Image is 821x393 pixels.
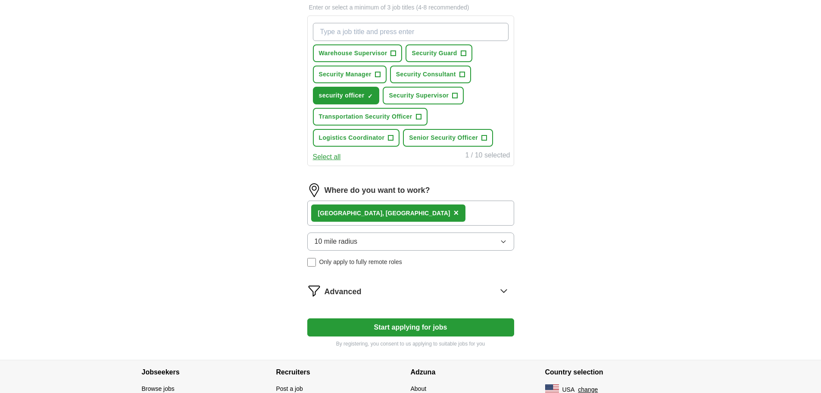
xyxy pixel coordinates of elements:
[319,49,387,58] span: Warehouse Supervisor
[453,208,459,217] span: ×
[307,340,514,348] p: By registering, you consent to us applying to suitable jobs for you
[318,209,450,218] div: , [GEOGRAPHIC_DATA]
[313,66,387,83] button: Security Manager
[307,3,514,12] p: Enter or select a minimum of 3 job titles (4-8 recommended)
[307,183,321,197] img: location.png
[315,236,358,247] span: 10 mile radius
[389,91,449,100] span: Security Supervisor
[325,185,430,196] label: Where do you want to work?
[390,66,471,83] button: Security Consultant
[368,93,373,100] span: ✓
[313,108,428,126] button: Transportation Security Officer
[325,286,362,298] span: Advanced
[403,129,493,147] button: Senior Security Officer
[406,44,472,62] button: Security Guard
[319,258,402,267] span: Only apply to fully remote roles
[307,258,316,267] input: Only apply to fully remote roles
[465,150,510,162] div: 1 / 10 selected
[396,70,456,79] span: Security Consultant
[318,210,383,217] strong: [GEOGRAPHIC_DATA]
[383,87,464,104] button: Security Supervisor
[313,129,400,147] button: Logistics Coordinator
[545,360,680,384] h4: Country selection
[411,385,427,392] a: About
[319,91,365,100] span: security officer
[142,385,175,392] a: Browse jobs
[307,233,514,251] button: 10 mile radius
[313,152,341,162] button: Select all
[453,207,459,220] button: ×
[319,112,412,121] span: Transportation Security Officer
[307,284,321,298] img: filter
[276,385,303,392] a: Post a job
[313,87,380,104] button: security officer✓
[313,23,509,41] input: Type a job title and press enter
[409,133,478,142] span: Senior Security Officer
[319,70,371,79] span: Security Manager
[307,318,514,336] button: Start applying for jobs
[412,49,457,58] span: Security Guard
[319,133,385,142] span: Logistics Coordinator
[313,44,403,62] button: Warehouse Supervisor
